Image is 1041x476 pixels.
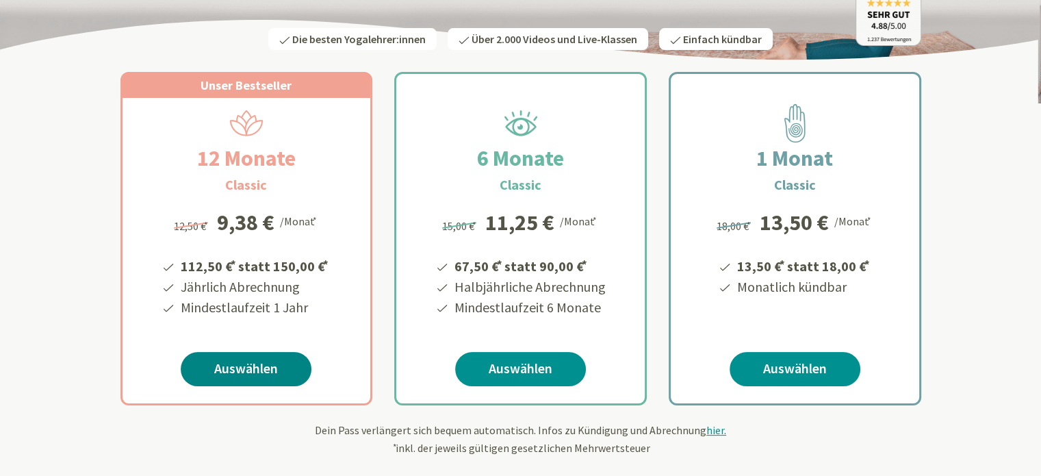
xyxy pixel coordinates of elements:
div: /Monat [560,212,599,229]
div: /Monat [834,212,873,229]
a: Auswählen [181,352,311,386]
li: 112,50 € statt 150,00 € [179,253,331,277]
li: Halbjährliche Abrechnung [452,277,606,297]
h3: Classic [500,175,541,195]
span: hier. [706,423,726,437]
li: Jährlich Abrechnung [179,277,331,297]
h3: Classic [225,175,267,195]
h2: 12 Monate [164,142,329,175]
span: Die besten Yogalehrer:innen [292,32,426,46]
span: 15,00 € [442,219,478,233]
li: 13,50 € statt 18,00 € [735,253,872,277]
li: Mindestlaufzeit 6 Monate [452,297,606,318]
span: Einfach kündbar [683,32,762,46]
div: Dein Pass verlängert sich bequem automatisch. Infos zu Kündigung und Abrechnung [120,422,921,456]
div: 13,50 € [760,212,829,234]
div: /Monat [280,212,319,229]
a: Auswählen [730,352,860,386]
li: Monatlich kündbar [735,277,872,297]
div: 9,38 € [217,212,274,234]
span: Über 2.000 Videos und Live-Klassen [472,32,637,46]
h2: 6 Monate [444,142,597,175]
span: inkl. der jeweils gültigen gesetzlichen Mehrwertsteuer [391,441,650,455]
li: 67,50 € statt 90,00 € [452,253,606,277]
div: 11,25 € [485,212,554,234]
h2: 1 Monat [723,142,866,175]
span: 18,00 € [717,219,753,233]
li: Mindestlaufzeit 1 Jahr [179,297,331,318]
span: 12,50 € [174,219,210,233]
span: Unser Bestseller [201,77,292,93]
a: Auswählen [455,352,586,386]
h3: Classic [774,175,816,195]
